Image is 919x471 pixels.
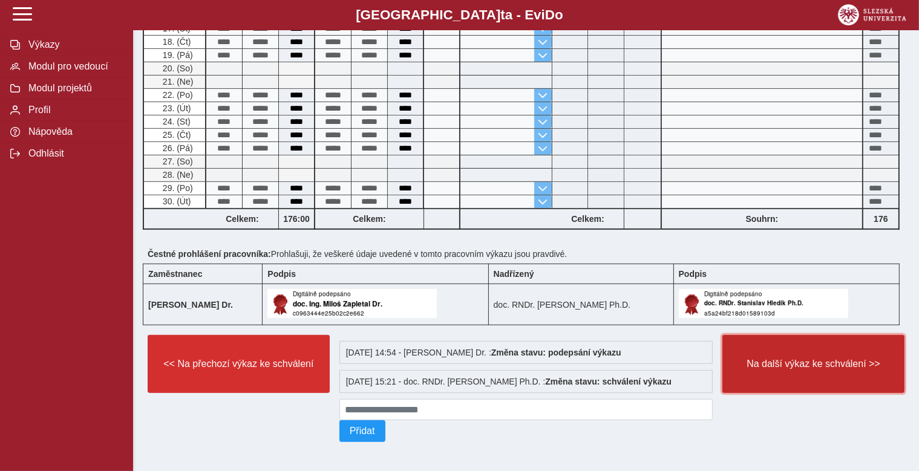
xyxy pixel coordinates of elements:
[679,289,848,318] img: Digitálně podepsáno uživatelem
[838,4,906,25] img: logo_web_su.png
[160,183,193,193] span: 29. (Po)
[148,335,330,393] button: << Na přechozí výkaz ke schválení
[160,170,194,180] span: 28. (Ne)
[160,24,191,33] span: 17. (St)
[160,103,191,113] span: 23. (Út)
[160,50,193,60] span: 19. (Pá)
[733,359,894,369] span: Na další výkaz ke schválení >>
[722,335,904,393] button: Na další výkaz ke schválení >>
[279,214,314,224] b: 176:00
[148,249,271,259] b: Čestné prohlášení pracovníka:
[25,61,123,72] span: Modul pro vedoucí
[206,214,278,224] b: Celkem:
[555,7,563,22] span: o
[863,214,898,224] b: 176
[148,300,233,310] b: [PERSON_NAME] Dr.
[339,420,385,442] button: Přidat
[160,130,191,140] span: 25. (Čt)
[25,126,123,137] span: Nápověda
[160,77,194,86] span: 21. (Ne)
[160,37,191,47] span: 18. (Čt)
[491,348,621,357] b: Změna stavu: podepsání výkazu
[160,90,193,100] span: 22. (Po)
[339,370,713,393] div: [DATE] 15:21 - doc. RNDr. [PERSON_NAME] Ph.D. :
[545,7,555,22] span: D
[267,269,296,279] b: Podpis
[545,377,672,386] b: Změna stavu: schválení výkazu
[25,105,123,115] span: Profil
[160,197,191,206] span: 30. (Út)
[148,269,202,279] b: Zaměstnanec
[25,83,123,94] span: Modul projektů
[500,7,505,22] span: t
[158,359,319,369] span: << Na přechozí výkaz ke schválení
[160,63,193,73] span: 20. (So)
[746,214,779,224] b: Souhrn:
[160,143,193,153] span: 26. (Pá)
[552,214,624,224] b: Celkem:
[267,289,437,318] img: Digitálně podepsáno uživatelem
[339,341,713,364] div: [DATE] 14:54 - [PERSON_NAME] Dr. :
[25,39,123,50] span: Výkazy
[679,269,707,279] b: Podpis
[315,214,424,224] b: Celkem:
[160,157,193,166] span: 27. (So)
[488,284,673,325] td: doc. RNDr. [PERSON_NAME] Ph.D.
[160,117,191,126] span: 24. (St)
[143,244,909,264] div: Prohlašuji, že veškeré údaje uvedené v tomto pracovním výkazu jsou pravdivé.
[494,269,534,279] b: Nadřízený
[350,426,375,437] span: Přidat
[25,148,123,159] span: Odhlásit
[36,7,883,23] b: [GEOGRAPHIC_DATA] a - Evi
